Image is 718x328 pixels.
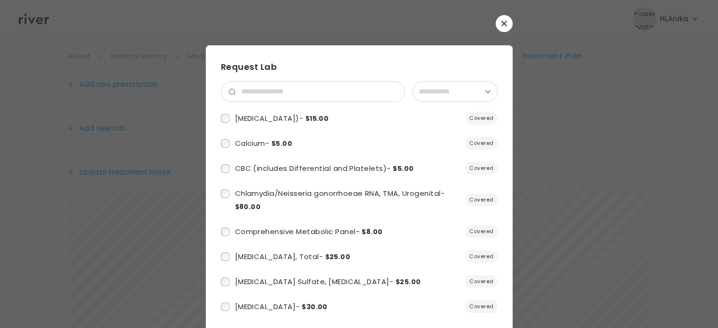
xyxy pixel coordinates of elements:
span: CBC (includes Differential and Platelets) - [235,163,414,173]
span: [MEDICAL_DATA]) - [235,113,329,123]
span: Covered [465,193,497,206]
h3: Request Lab [221,60,498,74]
input: 5328a414-438c-4463-9e64-9eaf50b98f31 [221,164,229,173]
input: dd7ae634-6980-41d6-8bd9-33571f4dafea [221,189,229,198]
span: $5.00 [271,139,292,148]
input: 08d28cbe-17f7-479b-a414-f2852daa1c0a [221,139,229,148]
span: Covered [465,162,497,175]
span: $5.00 [393,164,414,173]
span: [MEDICAL_DATA] - [235,302,328,311]
input: 43cfd559-4b67-4674-9f99-058ec4aebaea [221,278,229,286]
span: Comprehensive Metabolic Panel - [235,227,383,236]
span: Calcium - [235,138,292,148]
span: $8.00 [362,227,382,236]
span: $80.00 [235,202,261,211]
span: Covered [465,300,497,313]
input: f23254a5-1ec1-4105-aa8b-024bcb072878 [221,303,229,311]
span: Covered [465,137,497,150]
input: 5071f9c3-1237-4082-afe5-dcdc7bce373b [221,227,229,236]
input: a1bc6bee-d3a1-4861-8147-efb985f5f94b [221,252,229,261]
span: Chlamydia/Neisseria gonorrhoeae RNA, TMA, Urogenital - [235,188,445,212]
input: 6011f4ed-cb71-4ae5-a3c2-43447023e8db [221,114,229,123]
span: $15.00 [305,114,329,123]
span: [MEDICAL_DATA] Sulfate, [MEDICAL_DATA] - [235,277,421,286]
span: Covered [465,275,497,288]
span: Covered [465,225,497,238]
span: Covered [465,250,497,263]
span: [MEDICAL_DATA], Total - [235,252,351,261]
input: search [236,82,405,101]
span: $30.00 [302,302,328,311]
span: $25.00 [396,277,421,286]
span: Covered [465,112,497,125]
span: $25.00 [325,252,351,261]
